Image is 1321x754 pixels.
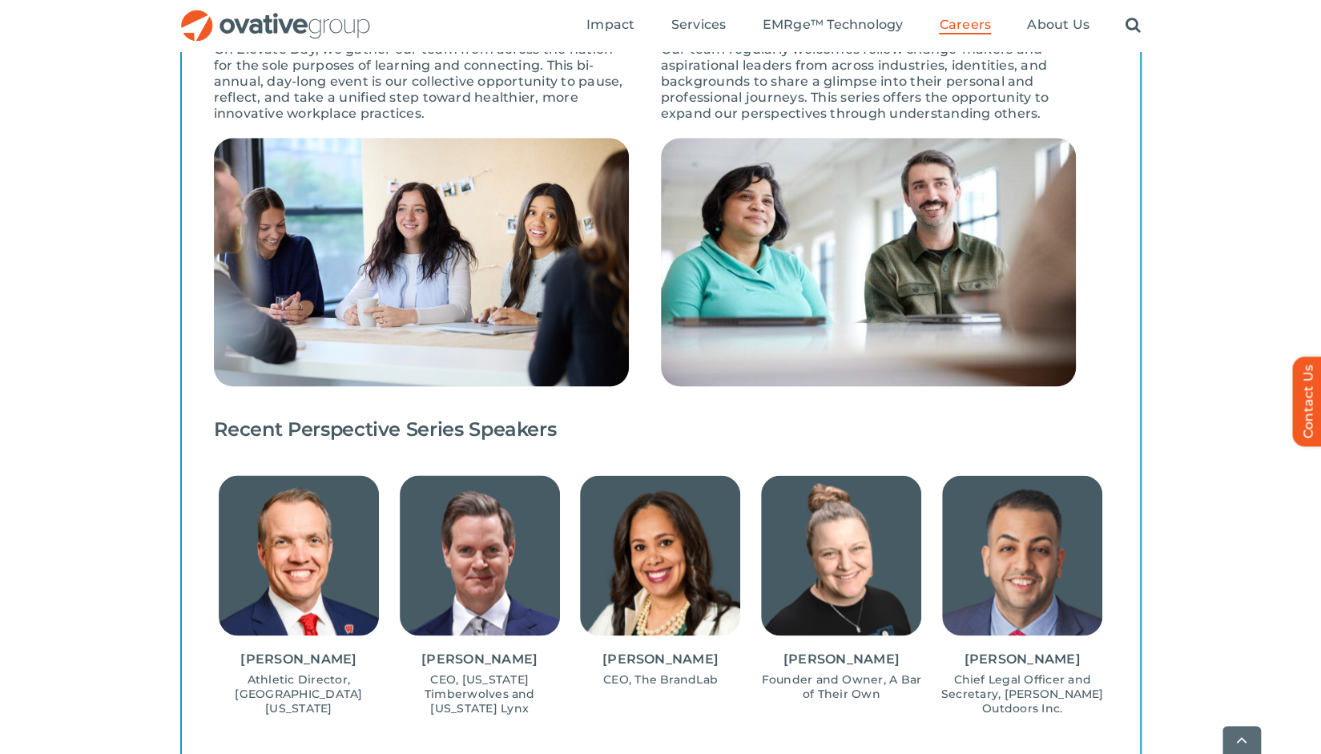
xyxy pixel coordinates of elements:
[214,418,1108,441] h4: Recent Perspective Series Speakers
[756,475,927,700] div: 4 / 15
[937,475,1108,715] div: 5 / 15
[1027,17,1089,33] span: About Us
[586,17,634,34] a: Impact
[661,42,1076,122] p: Our team regularly welcomes fellow change-makers and aspirational leaders from across industries,...
[1126,17,1141,34] a: Search
[661,138,1076,386] img: Development – Perspective Series
[213,651,384,666] div: [PERSON_NAME]
[213,475,384,715] div: 1 / 15
[937,671,1108,715] p: Chief Legal Officer and Secretary, [PERSON_NAME] Outdoors Inc.
[671,17,726,33] span: Services
[394,651,565,666] div: [PERSON_NAME]
[756,671,927,700] p: Founder and Owner, A Bar of Their Own
[214,138,629,386] img: Development – Elevate Day
[575,671,746,686] p: CEO, The BrandLab
[575,651,746,666] div: [PERSON_NAME]
[762,17,903,33] span: EMRge™ Technology
[937,651,1108,666] div: [PERSON_NAME]
[939,17,991,33] span: Careers
[1027,17,1089,34] a: About Us
[394,671,565,715] p: CEO, [US_STATE] Timberwolves and [US_STATE] Lynx
[762,17,903,34] a: EMRge™ Technology
[575,475,746,686] div: 3 / 15
[213,671,384,715] p: Athletic Director, [GEOGRAPHIC_DATA][US_STATE]
[939,17,991,34] a: Careers
[179,8,372,23] a: OG_Full_horizontal_RGB
[394,475,565,715] div: 2 / 15
[586,17,634,33] span: Impact
[671,17,726,34] a: Services
[214,42,629,122] p: On Elevate Day, we gather our team from across the nation for the sole purposes of learning and c...
[756,651,927,666] div: [PERSON_NAME]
